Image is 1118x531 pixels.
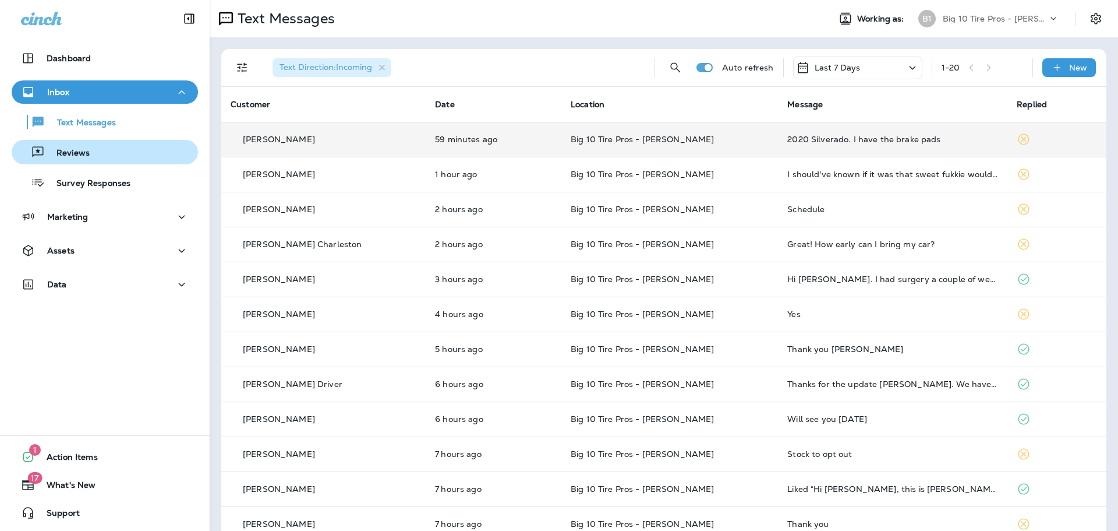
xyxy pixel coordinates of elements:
[787,99,823,110] span: Message
[35,480,95,494] span: What's New
[45,148,90,159] p: Reviews
[571,239,714,249] span: Big 10 Tire Pros - [PERSON_NAME]
[231,99,270,110] span: Customer
[243,170,315,179] p: [PERSON_NAME]
[435,99,455,110] span: Date
[435,519,552,529] p: Aug 21, 2025 09:25 AM
[918,10,936,27] div: B1
[12,473,198,497] button: 17What's New
[571,204,714,214] span: Big 10 Tire Pros - [PERSON_NAME]
[12,140,198,164] button: Reviews
[243,519,315,529] p: [PERSON_NAME]
[435,379,552,389] p: Aug 21, 2025 10:59 AM
[722,63,774,72] p: Auto refresh
[787,170,998,179] div: I should've known if it was that sweet fukkie would have said something we good
[435,170,552,179] p: Aug 21, 2025 03:23 PM
[1069,63,1087,72] p: New
[12,205,198,228] button: Marketing
[12,445,198,469] button: 1Action Items
[12,80,198,104] button: Inbox
[35,452,98,466] span: Action Items
[435,205,552,214] p: Aug 21, 2025 02:40 PM
[435,449,552,459] p: Aug 21, 2025 09:55 AM
[571,274,714,284] span: Big 10 Tire Pros - [PERSON_NAME]
[571,99,604,110] span: Location
[243,379,342,389] p: [PERSON_NAME] Driver
[12,273,198,296] button: Data
[35,508,80,522] span: Support
[787,240,998,249] div: Great! How early can I bring my car?
[435,135,552,144] p: Aug 21, 2025 04:08 PM
[12,170,198,195] button: Survey Responses
[787,275,998,284] div: Hi Monica. I had surgery a couple of weeks ago and can't drive yet. When able, I'll get with you ...
[243,310,315,319] p: [PERSON_NAME]
[571,484,714,494] span: Big 10 Tire Pros - [PERSON_NAME]
[435,414,552,424] p: Aug 21, 2025 10:20 AM
[787,519,998,529] div: Thank you
[571,379,714,389] span: Big 10 Tire Pros - [PERSON_NAME]
[857,14,907,24] span: Working as:
[243,344,315,354] p: [PERSON_NAME]
[233,10,335,27] p: Text Messages
[12,47,198,70] button: Dashboard
[243,275,315,284] p: [PERSON_NAME]
[435,240,552,249] p: Aug 21, 2025 02:20 PM
[787,205,998,214] div: Schedule
[47,280,67,289] p: Data
[273,58,391,77] div: Text Direction:Incoming
[243,449,315,459] p: [PERSON_NAME]
[47,246,75,255] p: Assets
[45,118,116,129] p: Text Messages
[27,472,42,484] span: 17
[12,501,198,525] button: Support
[943,14,1048,23] p: Big 10 Tire Pros - [PERSON_NAME]
[571,414,714,424] span: Big 10 Tire Pros - [PERSON_NAME]
[435,275,552,284] p: Aug 21, 2025 01:48 PM
[243,205,315,214] p: [PERSON_NAME]
[787,310,998,319] div: Yes
[1085,8,1106,29] button: Settings
[787,449,998,459] div: Stock to opt out
[571,449,714,459] span: Big 10 Tire Pros - [PERSON_NAME]
[45,178,130,189] p: Survey Responses
[787,414,998,424] div: Will see you Monday
[664,56,687,79] button: Search Messages
[435,344,552,354] p: Aug 21, 2025 12:04 PM
[787,135,998,144] div: 2020 Silverado. I have the brake pads
[815,63,861,72] p: Last 7 Days
[571,309,714,319] span: Big 10 Tire Pros - [PERSON_NAME]
[787,379,998,389] div: Thanks for the update Monica. We have moved to Gulfport.
[279,62,372,72] span: Text Direction : Incoming
[787,484,998,494] div: Liked “Hi Tameika, this is Monica from Big 10 Tire Pros - Jackson. Summer heat is here, we have a...
[12,239,198,262] button: Assets
[243,135,315,144] p: [PERSON_NAME]
[173,7,206,30] button: Collapse Sidebar
[571,519,714,529] span: Big 10 Tire Pros - [PERSON_NAME]
[47,212,88,221] p: Marketing
[243,414,315,424] p: [PERSON_NAME]
[243,484,315,494] p: [PERSON_NAME]
[787,344,998,354] div: Thank you Monica
[435,310,552,319] p: Aug 21, 2025 01:03 PM
[47,54,91,63] p: Dashboard
[1017,99,1047,110] span: Replied
[243,240,362,249] p: [PERSON_NAME] Charleston
[47,87,69,97] p: Inbox
[29,444,41,456] span: 1
[435,484,552,494] p: Aug 21, 2025 09:54 AM
[571,344,714,354] span: Big 10 Tire Pros - [PERSON_NAME]
[571,169,714,180] span: Big 10 Tire Pros - [PERSON_NAME]
[571,134,714,145] span: Big 10 Tire Pros - [PERSON_NAME]
[231,56,254,79] button: Filters
[12,110,198,134] button: Text Messages
[942,63,960,72] div: 1 - 20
